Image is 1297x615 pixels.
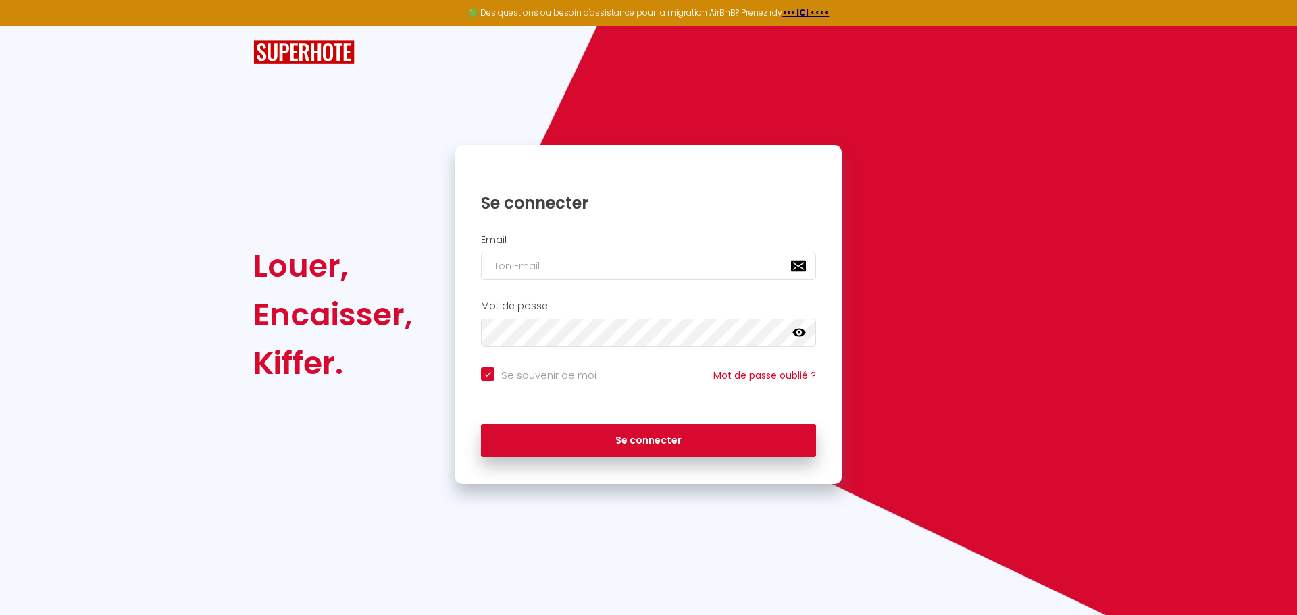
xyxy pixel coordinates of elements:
h2: Email [481,234,816,246]
h2: Mot de passe [481,300,816,312]
a: Mot de passe oublié ? [713,369,816,382]
div: Louer, [253,242,413,290]
a: >>> ICI <<<< [782,7,830,18]
div: Kiffer. [253,339,413,387]
input: Ton Email [481,252,816,280]
div: Encaisser, [253,290,413,339]
h1: Se connecter [481,192,816,213]
img: SuperHote logo [253,40,355,65]
button: Se connecter [481,424,816,458]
